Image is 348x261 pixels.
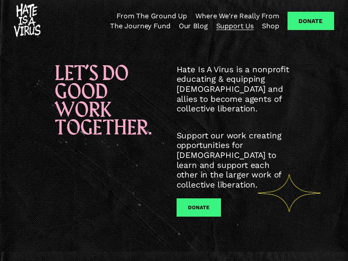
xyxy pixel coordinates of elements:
img: #HATEISAVIRUS [14,3,40,38]
a: Where We're Really From [195,11,279,21]
a: From The Ground Up [117,11,187,21]
button: DONATE [177,198,221,217]
a: Shop [262,21,279,30]
span: LET’S DO GOOD WORK TOGETHER. [54,60,151,141]
a: Our Blog [179,21,208,30]
span: Support our work creating opportunities for [DEMOGRAPHIC_DATA] to learn and support each other in... [177,130,284,190]
a: The Journey Fund [110,21,170,30]
a: Support Us [216,21,254,30]
a: Donate [288,12,334,30]
span: Hate Is A Virus is a nonprofit educating & equipping [DEMOGRAPHIC_DATA] and allies to become agen... [177,64,292,114]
